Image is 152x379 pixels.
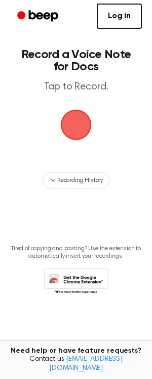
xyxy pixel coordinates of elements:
p: Tired of copying and pasting? Use the extension to automatically insert your recordings. [8,245,144,260]
p: Tap to Record. [18,81,134,93]
a: Log in [97,4,142,29]
h1: Record a Voice Note for Docs [18,49,134,73]
span: Contact us [6,355,146,373]
span: Recording History [57,176,103,185]
img: Beep Logo [61,110,91,140]
button: Recording History [43,172,109,188]
a: Beep [10,7,67,26]
a: [EMAIL_ADDRESS][DOMAIN_NAME] [49,356,123,372]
